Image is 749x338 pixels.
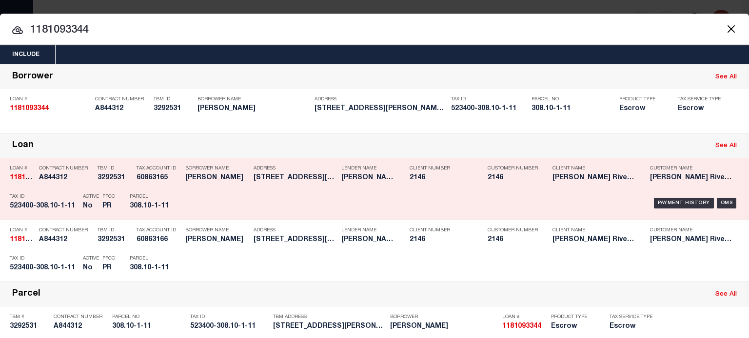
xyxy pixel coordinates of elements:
div: Loan [12,140,34,151]
p: Customer Name [650,227,733,233]
div: OMS [717,198,737,208]
h5: 523400-308.10-1-11 [190,322,268,331]
p: TBM # [10,314,49,320]
h5: A844312 [95,105,149,113]
p: Tax ID [451,96,527,102]
h5: Robert Petschauer [390,322,497,331]
p: Parcel [130,194,174,200]
p: TBM Address [273,314,385,320]
h5: A844312 [39,174,93,182]
h5: 3292531 [10,322,49,331]
h5: 523400-308.10-1-11 [10,202,78,210]
h5: PR [102,264,115,272]
h5: 1181093344 [502,322,546,331]
div: Parcel [12,289,40,300]
p: Address [254,227,336,233]
p: Contract Number [54,314,107,320]
h5: 308.10-1-11 [130,264,174,272]
h5: 3292531 [98,236,132,244]
h5: 523400-308.10-1-11 [10,264,78,272]
p: Contract Number [39,227,93,233]
h5: 34 Linette Lane Queensbury NY 12804 [254,174,336,182]
p: Borrower Name [197,96,310,102]
h5: ROBERT PETSCHAUER [185,236,249,244]
a: See All [715,74,737,80]
h5: 34 Linette Lane Queensbury NY 12804 [254,236,336,244]
strong: 1181093344 [502,323,541,330]
p: Contract Number [95,96,149,102]
p: Client Number [410,227,473,233]
p: Tax Account ID [137,166,180,171]
p: Borrower Name [185,166,249,171]
h5: Hudson River Community Credit Union [552,174,635,182]
p: TBM ID [98,166,132,171]
p: Borrower [390,314,497,320]
h5: 1181093344 [10,174,34,182]
p: Borrower Name [185,227,249,233]
h5: 3292531 [154,105,193,113]
p: Address [315,96,446,102]
p: Client Number [410,166,473,171]
p: Loan # [10,166,34,171]
p: Tax Account ID [137,227,180,233]
h5: 1181093344 [10,105,90,113]
h5: 60863166 [137,236,180,244]
h5: 308.10-1-11 [130,202,174,210]
h5: 2146 [488,236,536,244]
p: Tax ID [190,314,268,320]
h5: 1181093344 [10,236,34,244]
p: TBM ID [154,96,193,102]
p: Tax ID [10,256,78,262]
h5: Hudson River Community Credit Union [650,174,733,182]
h5: 523400-308.10-1-11 [451,105,527,113]
strong: 1181093344 [10,236,49,243]
strong: 1181093344 [10,174,49,181]
p: Lender Name [341,166,395,171]
p: Tax Service Type [610,314,653,320]
h5: Hudson River Community Credit Union [341,174,395,182]
p: Tax ID [10,194,78,200]
h5: ROBERT PETSCHAUER [185,174,249,182]
h5: 34 LINETTE LN QUEENSBURY NY 128... [273,322,385,331]
p: Lender Name [341,227,395,233]
h5: 308.10-1-11 [112,322,185,331]
h5: No [83,264,98,272]
p: PPCC [102,194,115,200]
h5: A844312 [39,236,93,244]
h5: Escrow [678,105,727,113]
p: Contract Number [39,166,93,171]
p: Customer Number [488,227,538,233]
p: TBM ID [98,227,132,233]
div: Borrower [12,72,53,83]
h5: No [83,202,98,210]
p: PPCC [102,256,115,262]
p: Customer Number [488,166,538,171]
p: Parcel No [112,314,185,320]
h5: 3292531 [98,174,132,182]
h5: 2146 [488,174,536,182]
strong: 1181093344 [10,105,49,112]
h5: Hudson River Community Credit Union [552,236,635,244]
p: Loan # [502,314,546,320]
a: See All [715,291,737,298]
p: Customer Name [650,166,733,171]
h5: Escrow [619,105,663,113]
h5: Robert Petschauer [197,105,310,113]
h5: Escrow [610,322,653,331]
h5: 308.10-1-11 [532,105,614,113]
h5: 34 LINETTE LN QUEENSBURY NY 128... [315,105,446,113]
p: Loan # [10,227,34,233]
h5: PR [102,202,115,210]
p: Address [254,166,336,171]
h5: 2146 [410,174,473,182]
p: Active [83,194,99,200]
h5: Hudson River Community Credit Union [650,236,733,244]
h5: Hudson River Community Credit Union [341,236,395,244]
h5: 60863165 [137,174,180,182]
p: Tax Service Type [678,96,727,102]
p: Product Type [619,96,663,102]
div: Payment History [654,198,714,208]
h5: A844312 [54,322,107,331]
p: Client Name [552,227,635,233]
h5: 2146 [410,236,473,244]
